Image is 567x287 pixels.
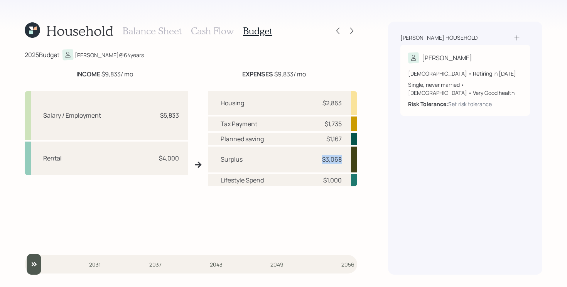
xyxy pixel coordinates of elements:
div: Lifestyle Spend [221,176,264,185]
div: [PERSON_NAME] [422,53,472,62]
div: Housing [221,98,244,108]
div: [PERSON_NAME] household [400,34,478,42]
div: Salary / Employment [43,111,101,120]
div: $1,167 [326,134,342,143]
h3: Budget [243,25,272,37]
div: $5,833 [160,111,179,120]
div: 2025 Budget [25,50,59,59]
div: $9,833 / mo [242,69,306,79]
div: Surplus [221,155,243,164]
b: INCOME [76,70,100,78]
div: [DEMOGRAPHIC_DATA] • Retiring in [DATE] [408,69,522,78]
h3: Cash Flow [191,25,234,37]
div: $3,068 [322,155,342,164]
div: $1,000 [323,176,342,185]
div: $2,863 [322,98,342,108]
div: Tax Payment [221,119,257,128]
h1: Household [46,22,113,39]
div: Rental [43,154,62,163]
div: Single, never married • [DEMOGRAPHIC_DATA] • Very Good health [408,81,522,97]
div: Set risk tolerance [448,100,492,108]
div: [PERSON_NAME] @ 64 years [75,51,144,59]
b: Risk Tolerance: [408,100,448,108]
b: EXPENSES [242,70,273,78]
div: $4,000 [159,154,179,163]
div: $9,833 / mo [76,69,133,79]
h3: Balance Sheet [123,25,182,37]
div: $1,735 [325,119,342,128]
div: Planned saving [221,134,264,143]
